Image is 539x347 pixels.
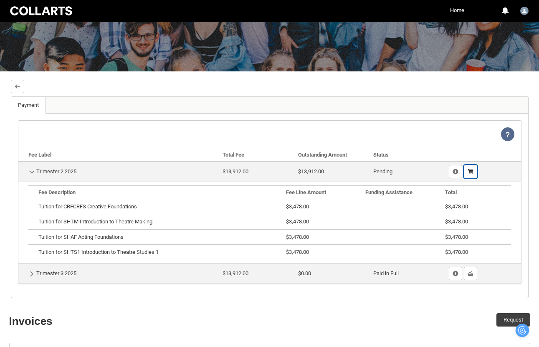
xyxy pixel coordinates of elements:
td: Trimester 2 2025 [18,161,220,182]
lightning-formatted-number: $13,912.00 [298,168,324,175]
div: Tuition for SHAF Acting Foundations [38,233,279,241]
b: Total Fee [223,152,244,158]
button: Show Past Payments [464,267,477,280]
div: Tuition for SHTS1 Introduction to Theatre Studies 1 [38,248,279,256]
lightning-formatted-number: $13,912.00 [223,270,248,276]
b: Outstanding Amount [298,152,347,158]
lightning-formatted-number: $3,478.00 [445,234,468,240]
button: Show Details [28,270,35,277]
lightning-icon: View Help [501,127,514,141]
a: Home [448,4,466,17]
b: Fee Description [38,189,76,195]
button: Show Fee Lines [449,165,462,178]
strong: Invoices [9,315,53,327]
td: Trimester 3 2025 [18,263,220,284]
td: Pending [370,161,445,182]
b: Funding Assistance [365,189,412,195]
lightning-formatted-number: $3,478.00 [286,234,309,240]
button: Show Fee Lines [449,267,462,280]
lightning-formatted-number: $3,478.00 [445,203,468,210]
button: User Profile Student.nsuryan.20253152 [518,3,531,17]
div: Tuition for CRFCRFS Creative Foundations [38,203,279,211]
button: Back [11,80,24,93]
button: Hide Details [28,168,35,175]
button: Request [496,313,530,327]
b: Total [445,189,457,195]
span: View Help [501,131,514,137]
lightning-formatted-number: $3,478.00 [286,218,309,225]
b: Status [373,152,389,158]
lightning-formatted-number: $3,478.00 [286,249,309,255]
td: Paid in Full [370,263,445,284]
b: Fee Line Amount [286,189,326,195]
lightning-formatted-number: $3,478.00 [286,203,309,210]
lightning-formatted-number: $13,912.00 [223,168,248,175]
lightning-formatted-number: $3,478.00 [445,249,468,255]
img: Student.nsuryan.20253152 [520,7,529,15]
button: Pay Now [464,165,477,178]
b: Fee Label [28,152,51,158]
lightning-formatted-number: $0.00 [298,270,311,276]
a: Payment [11,97,46,114]
div: Tuition for SHTM Introduction to Theatre Making [38,218,279,226]
lightning-formatted-number: $3,478.00 [445,218,468,225]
